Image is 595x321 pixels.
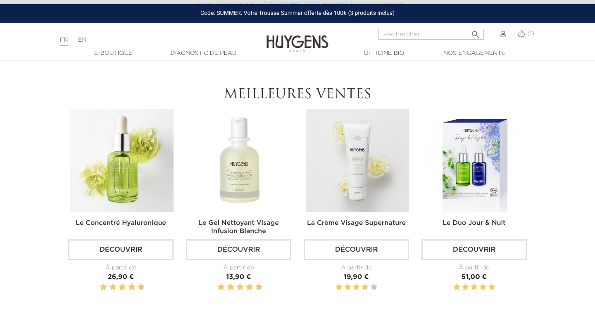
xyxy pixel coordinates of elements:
label: 3 [471,282,477,293]
label: 4 [111,282,115,293]
a: (1) [517,31,534,37]
div: À partir de [304,264,409,272]
button:  [468,26,483,38]
label: 7 [126,282,128,293]
span: 51,00 € [462,274,487,281]
a: Le Duo Jour & Nuit [443,220,505,227]
input: Rechercher [378,29,484,40]
a: Découvrir [186,239,291,260]
label: 1 [216,282,217,293]
a: Découvrir [421,239,527,260]
label: 7 [244,282,245,293]
div: À partir de [421,264,527,272]
img: Huygens [267,22,328,54]
div: À partir de [186,264,291,272]
label: 5 [488,282,495,293]
label: 8 [248,282,252,293]
span: 26,90 € [108,274,134,281]
label: 9 [254,282,255,293]
a: Nos engagements [433,49,515,58]
h2: Meilleures ventes [68,87,527,103]
label: 4 [362,282,368,293]
a: Officine Bio [343,49,425,58]
a: Découvrir [304,239,409,260]
label: 2 [102,282,106,293]
a: Le Gel Nettoyant Visage Infusion Blanche [198,220,279,235]
img: La Crème Visage Supernature [306,109,409,212]
label: 3 [226,282,227,293]
label: 5 [117,282,119,293]
a: Découvrir [68,239,174,260]
label: 10 [139,282,143,293]
img: Le Gel Nettoyant Visage Infusion Blanche 250ml [188,109,291,212]
span: 19,90 € [344,274,369,281]
img: Le Concentré Hyaluronique [70,109,174,212]
label: 1 [336,282,342,293]
label: 5 [235,282,236,293]
div: À partir de [68,264,174,272]
label: 1 [98,282,100,293]
a: E-Boutique [72,49,155,58]
a: Diagnostic de peau [162,49,245,58]
label: 10 [257,282,261,293]
a: FR [60,37,68,46]
a: EN [78,37,86,43]
i:  [471,27,481,37]
label: 3 [108,282,109,293]
label: 4 [479,282,486,293]
label: 2 [219,282,224,293]
label: 3 [353,282,359,293]
label: 1 [453,282,460,293]
div: | [56,35,242,45]
label: 5 [371,282,377,293]
label: 2 [344,282,351,293]
img: Le Duo Jour & Nuit [424,109,527,212]
label: 6 [120,282,124,293]
label: 4 [228,282,233,293]
label: 6 [238,282,242,293]
span: (1) [527,31,534,37]
a: Le Concentré Hyaluronique [76,220,166,227]
label: 8 [130,282,134,293]
a: La Crème Visage Supernature [307,220,406,227]
label: 2 [462,282,469,293]
label: 9 [136,282,137,293]
span: 13,90 € [226,274,251,281]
